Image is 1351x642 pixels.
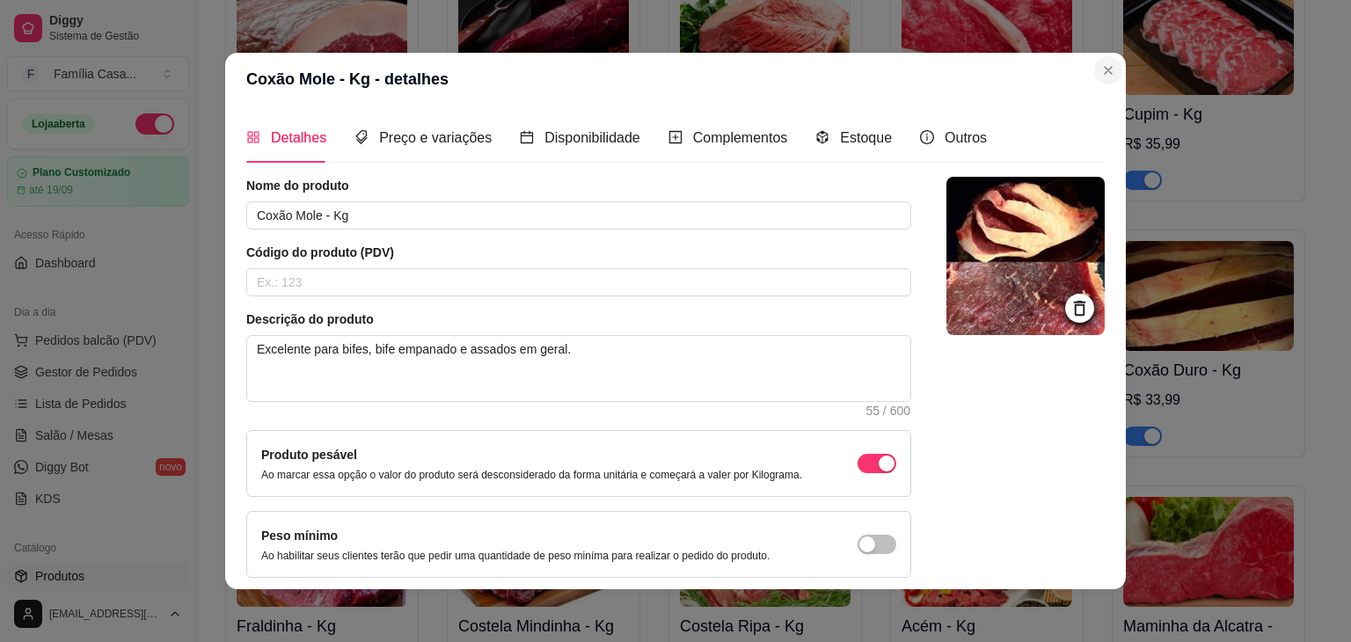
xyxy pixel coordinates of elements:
[246,177,911,194] article: Nome do produto
[246,244,911,261] article: Código do produto (PDV)
[693,130,788,145] span: Complementos
[668,130,683,144] span: plus-square
[840,130,892,145] span: Estoque
[261,448,357,462] label: Produto pesável
[246,201,911,230] input: Ex.: Hamburguer de costela
[544,130,640,145] span: Disponibilidade
[920,130,934,144] span: info-circle
[945,130,987,145] span: Outros
[246,130,260,144] span: appstore
[246,310,911,328] article: Descrição do produto
[225,53,1126,106] header: Coxão Mole - Kg - detalhes
[354,130,369,144] span: tags
[271,130,326,145] span: Detalhes
[261,549,770,563] p: Ao habilitar seus clientes terão que pedir uma quantidade de peso miníma para realizar o pedido d...
[815,130,829,144] span: code-sandbox
[520,130,534,144] span: calendar
[261,468,802,482] p: Ao marcar essa opção o valor do produto será desconsiderado da forma unitária e começará a valer ...
[1094,56,1122,84] button: Close
[379,130,492,145] span: Preço e variações
[246,268,911,296] input: Ex.: 123
[261,529,338,543] label: Peso mínimo
[946,177,1105,335] img: logo da loja
[247,336,910,401] textarea: Excelente para bifes, bife empanado e assados em geral.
